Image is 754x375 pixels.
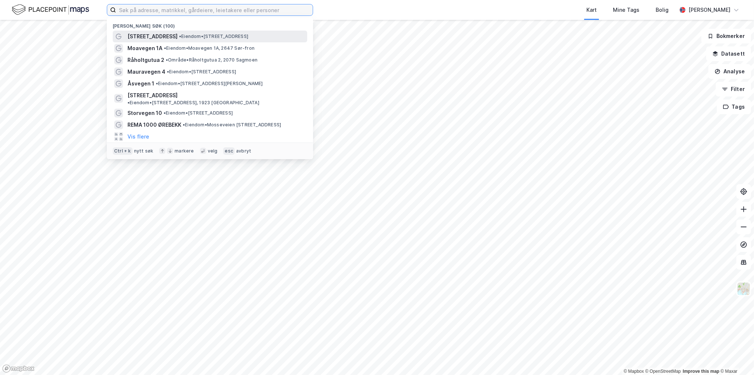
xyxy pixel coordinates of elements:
[166,57,168,63] span: •
[183,122,185,127] span: •
[223,147,235,155] div: esc
[127,32,178,41] span: [STREET_ADDRESS]
[586,6,597,14] div: Kart
[688,6,730,14] div: [PERSON_NAME]
[107,17,313,31] div: [PERSON_NAME] søk (100)
[127,79,154,88] span: Åsvegen 1
[127,100,130,105] span: •
[167,69,169,74] span: •
[208,148,218,154] div: velg
[167,69,236,75] span: Eiendom • [STREET_ADDRESS]
[127,109,162,118] span: Storvegen 10
[179,34,248,39] span: Eiendom • [STREET_ADDRESS]
[113,147,133,155] div: Ctrl + k
[645,369,681,374] a: OpenStreetMap
[166,57,257,63] span: Område • Råholtgutua 2, 2070 Sagmoen
[716,82,751,97] button: Filter
[156,81,263,87] span: Eiendom • [STREET_ADDRESS][PERSON_NAME]
[134,148,154,154] div: nytt søk
[127,67,165,76] span: Mauravegen 4
[656,6,669,14] div: Bolig
[2,364,35,373] a: Mapbox homepage
[183,122,281,128] span: Eiendom • Mosseveien [STREET_ADDRESS]
[12,3,89,16] img: logo.f888ab2527a4732fd821a326f86c7f29.svg
[164,45,166,51] span: •
[179,34,181,39] span: •
[127,100,259,106] span: Eiendom • [STREET_ADDRESS], 1923 [GEOGRAPHIC_DATA]
[127,56,164,64] span: Råholtgutua 2
[236,148,251,154] div: avbryt
[175,148,194,154] div: markere
[683,369,719,374] a: Improve this map
[116,4,313,15] input: Søk på adresse, matrikkel, gårdeiere, leietakere eller personer
[717,340,754,375] iframe: Chat Widget
[127,132,149,141] button: Vis flere
[127,120,181,129] span: REMA 1000 ØREBEKK
[737,282,751,296] img: Z
[156,81,158,86] span: •
[613,6,639,14] div: Mine Tags
[717,99,751,114] button: Tags
[164,110,233,116] span: Eiendom • [STREET_ADDRESS]
[127,44,162,53] span: Moavegen 1A
[127,91,178,100] span: [STREET_ADDRESS]
[624,369,644,374] a: Mapbox
[706,46,751,61] button: Datasett
[164,110,166,116] span: •
[701,29,751,43] button: Bokmerker
[164,45,255,51] span: Eiendom • Moavegen 1A, 2647 Sør-fron
[708,64,751,79] button: Analyse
